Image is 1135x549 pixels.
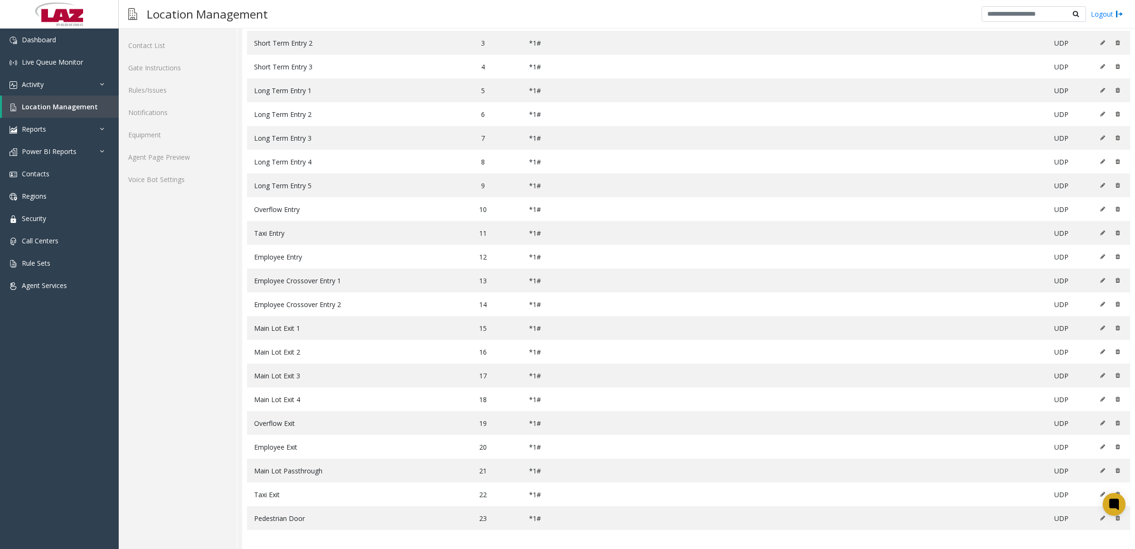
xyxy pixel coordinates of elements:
[456,364,509,387] td: 17
[456,221,509,245] td: 11
[1033,55,1089,78] td: UDP
[456,269,509,292] td: 13
[456,173,509,197] td: 9
[1033,173,1089,197] td: UDP
[456,102,509,126] td: 6
[254,86,312,95] span: Long Term Entry 1
[1033,316,1089,340] td: UDP
[1033,31,1089,55] td: UDP
[1033,126,1089,150] td: UDP
[9,37,17,44] img: 'icon'
[254,490,280,499] span: Taxi Exit
[254,514,305,523] span: Pedestrian Door
[456,340,509,364] td: 16
[9,104,17,111] img: 'icon'
[254,347,300,356] span: Main Lot Exit 2
[456,245,509,269] td: 12
[254,157,312,166] span: Long Term Entry 4
[2,96,119,118] a: Location Management
[456,506,509,530] td: 23
[1033,78,1089,102] td: UDP
[22,58,83,67] span: Live Queue Monitor
[1033,197,1089,221] td: UDP
[456,197,509,221] td: 10
[254,134,312,143] span: Long Term Entry 3
[456,316,509,340] td: 15
[119,79,237,101] a: Rules/Issues
[22,236,58,245] span: Call Centers
[1033,364,1089,387] td: UDP
[456,78,509,102] td: 5
[456,459,509,482] td: 21
[254,181,312,190] span: Long Term Entry 5
[254,466,322,475] span: Main Lot Passthrough
[119,34,237,57] a: Contact List
[456,411,509,435] td: 19
[22,125,46,134] span: Reports
[456,387,509,411] td: 18
[456,292,509,316] td: 14
[254,371,300,380] span: Main Lot Exit 3
[254,205,300,214] span: Overflow Entry
[9,126,17,134] img: 'icon'
[9,148,17,156] img: 'icon'
[22,192,47,201] span: Regions
[1033,292,1089,316] td: UDP
[22,147,76,156] span: Power BI Reports
[254,419,295,428] span: Overflow Exit
[254,252,302,261] span: Employee Entry
[22,259,50,268] span: Rule Sets
[119,57,237,79] a: Gate Instructions
[254,39,312,48] span: Short Term Entry 2
[9,59,17,67] img: 'icon'
[1033,387,1089,411] td: UDP
[1033,506,1089,530] td: UDP
[456,482,509,506] td: 22
[119,124,237,146] a: Equipment
[456,150,509,173] td: 8
[9,260,17,268] img: 'icon'
[456,55,509,78] td: 4
[456,31,509,55] td: 3
[9,282,17,290] img: 'icon'
[128,2,137,26] img: pageIcon
[456,126,509,150] td: 7
[1033,340,1089,364] td: UDP
[22,169,49,178] span: Contacts
[119,101,237,124] a: Notifications
[9,193,17,201] img: 'icon'
[142,2,273,26] h3: Location Management
[9,238,17,245] img: 'icon'
[9,215,17,223] img: 'icon'
[1033,269,1089,292] td: UDP
[22,214,46,223] span: Security
[1033,150,1089,173] td: UDP
[1116,9,1123,19] img: logout
[456,435,509,459] td: 20
[254,443,297,452] span: Employee Exit
[1033,102,1089,126] td: UDP
[22,281,67,290] span: Agent Services
[1033,221,1089,245] td: UDP
[1033,245,1089,269] td: UDP
[1033,411,1089,435] td: UDP
[1033,482,1089,506] td: UDP
[22,102,98,111] span: Location Management
[119,168,237,191] a: Voice Bot Settings
[254,110,312,119] span: Long Term Entry 2
[1033,459,1089,482] td: UDP
[22,35,56,44] span: Dashboard
[9,81,17,89] img: 'icon'
[254,324,300,333] span: Main Lot Exit 1
[119,146,237,168] a: Agent Page Preview
[254,229,284,238] span: Taxi Entry
[9,171,17,178] img: 'icon'
[1033,435,1089,459] td: UDP
[254,276,341,285] span: Employee Crossover Entry 1
[22,80,44,89] span: Activity
[254,395,300,404] span: Main Lot Exit 4
[254,300,341,309] span: Employee Crossover Entry 2
[254,62,312,71] span: Short Term Entry 3
[1091,9,1123,19] a: Logout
